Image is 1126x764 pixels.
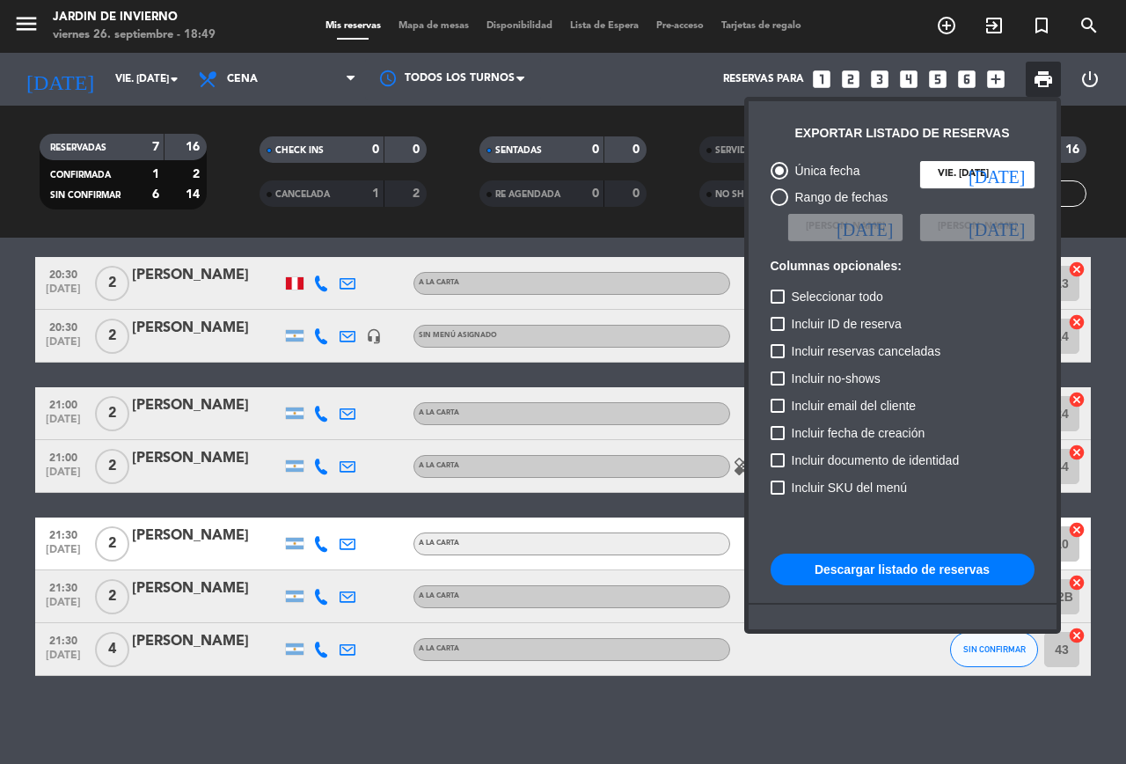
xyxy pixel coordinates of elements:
[795,123,1010,143] div: Exportar listado de reservas
[792,368,881,389] span: Incluir no-shows
[938,219,1017,235] span: [PERSON_NAME]
[1033,69,1054,90] span: print
[806,219,885,235] span: [PERSON_NAME]
[792,422,925,444] span: Incluir fecha de creación
[969,218,1025,236] i: [DATE]
[792,477,908,498] span: Incluir SKU del menú
[792,313,902,334] span: Incluir ID de reserva
[771,259,1035,274] h6: Columnas opcionales:
[969,165,1025,183] i: [DATE]
[792,395,917,416] span: Incluir email del cliente
[792,341,941,362] span: Incluir reservas canceladas
[771,554,1035,585] button: Descargar listado de reservas
[837,218,893,236] i: [DATE]
[788,161,860,181] div: Única fecha
[788,187,888,208] div: Rango de fechas
[792,450,960,471] span: Incluir documento de identidad
[792,286,883,307] span: Seleccionar todo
